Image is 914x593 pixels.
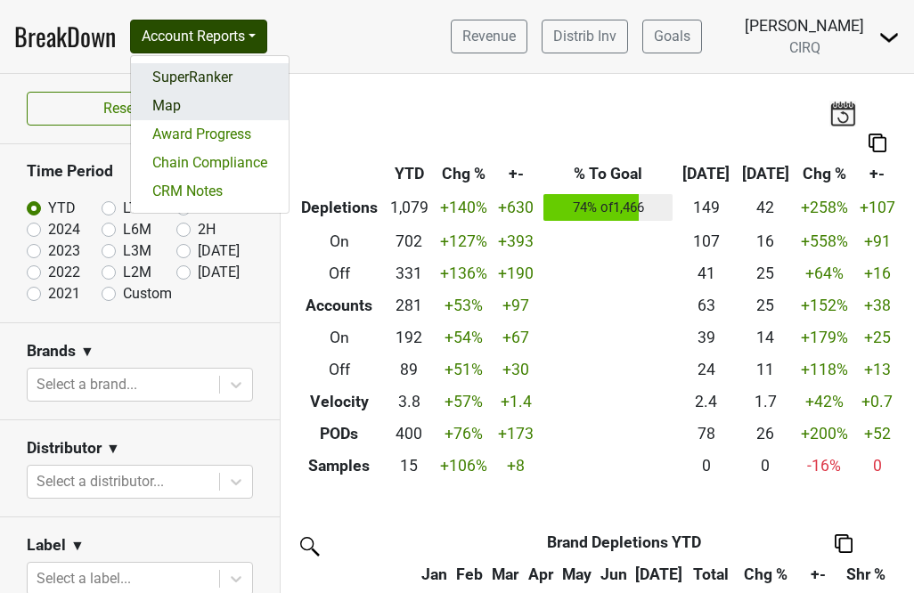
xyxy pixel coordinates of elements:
td: -16 % [795,450,853,482]
td: 3.8 [384,386,434,418]
td: 1.7 [736,386,795,418]
td: 78 [677,418,736,450]
td: +136 % [434,257,493,289]
td: +107 [853,191,901,226]
td: +16 [853,257,901,289]
label: L2M [123,262,151,283]
th: Velocity [294,386,384,418]
td: 26 [736,418,795,450]
td: +630 [493,191,540,226]
th: Off [294,257,384,289]
td: +52 [853,418,901,450]
h3: Label [27,536,66,555]
label: 2021 [48,283,80,305]
th: +- [493,158,540,191]
td: 25 [736,289,795,321]
td: 2.4 [677,386,736,418]
img: Copy to clipboard [835,534,853,553]
button: Reset filters [27,92,253,126]
label: [DATE] [198,262,240,283]
td: +258 % [795,191,853,226]
td: 14 [736,321,795,353]
td: 281 [384,289,434,321]
td: +8 [493,450,540,482]
th: May: activate to sort column ascending [558,558,596,590]
td: 15 [384,450,434,482]
td: +54 % [434,321,493,353]
th: On [294,225,384,257]
th: +- [853,158,901,191]
span: ▼ [106,438,120,459]
th: +-: activate to sort column ascending [796,558,841,590]
td: +558 % [795,225,853,257]
h3: Brands [27,342,76,361]
th: Chg % [434,158,493,191]
td: +190 [493,257,540,289]
td: +67 [493,321,540,353]
td: 331 [384,257,434,289]
td: +140 % [434,191,493,226]
div: Account Reports [130,55,290,214]
td: 149 [677,191,736,226]
th: Total: activate to sort column ascending [687,558,735,590]
img: Dropdown Menu [878,27,900,48]
span: CIRQ [789,39,820,56]
th: PODs [294,418,384,450]
td: 25 [736,257,795,289]
label: L3M [123,240,151,262]
td: 1,079 [384,191,434,226]
th: On [294,321,384,353]
label: [DATE] [198,240,240,262]
label: 2H [198,219,216,240]
td: 0 [853,450,901,482]
td: 41 [677,257,736,289]
td: +0.7 [853,386,901,418]
td: +25 [853,321,901,353]
label: YTD [48,198,76,219]
td: +393 [493,225,540,257]
td: +42 % [795,386,853,418]
button: Account Reports [130,20,267,53]
td: +97 [493,289,540,321]
th: % To Goal [540,158,677,191]
a: SuperRanker [131,63,289,92]
th: Apr: activate to sort column ascending [523,558,559,590]
th: Jul: activate to sort column ascending [632,558,688,590]
th: Accounts [294,289,384,321]
th: Mar: activate to sort column ascending [487,558,523,590]
td: 11 [736,353,795,386]
h3: Time Period [27,162,253,181]
td: +200 % [795,418,853,450]
th: Depletions [294,191,384,226]
div: [PERSON_NAME] [745,14,864,37]
td: +91 [853,225,901,257]
th: YTD [384,158,434,191]
td: 702 [384,225,434,257]
th: Shr %: activate to sort column ascending [840,558,892,590]
label: Custom [123,283,172,305]
td: +30 [493,353,540,386]
th: Brand Depletions YTD [453,526,796,558]
td: +152 % [795,289,853,321]
td: +127 % [434,225,493,257]
label: L6M [123,219,151,240]
td: +57 % [434,386,493,418]
td: +106 % [434,450,493,482]
th: Jan: activate to sort column ascending [417,558,453,590]
span: ▼ [70,535,85,556]
a: Map [131,92,289,120]
th: Samples [294,450,384,482]
label: 2023 [48,240,80,262]
a: Award Progress [131,120,289,149]
th: Jun: activate to sort column ascending [596,558,632,590]
img: Copy to clipboard [869,134,886,152]
td: 39 [677,321,736,353]
td: +64 % [795,257,853,289]
td: +13 [853,353,901,386]
span: ▼ [80,341,94,362]
td: 400 [384,418,434,450]
td: +1.4 [493,386,540,418]
td: +179 % [795,321,853,353]
th: &nbsp;: activate to sort column ascending [294,558,417,590]
th: [DATE] [736,158,795,191]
